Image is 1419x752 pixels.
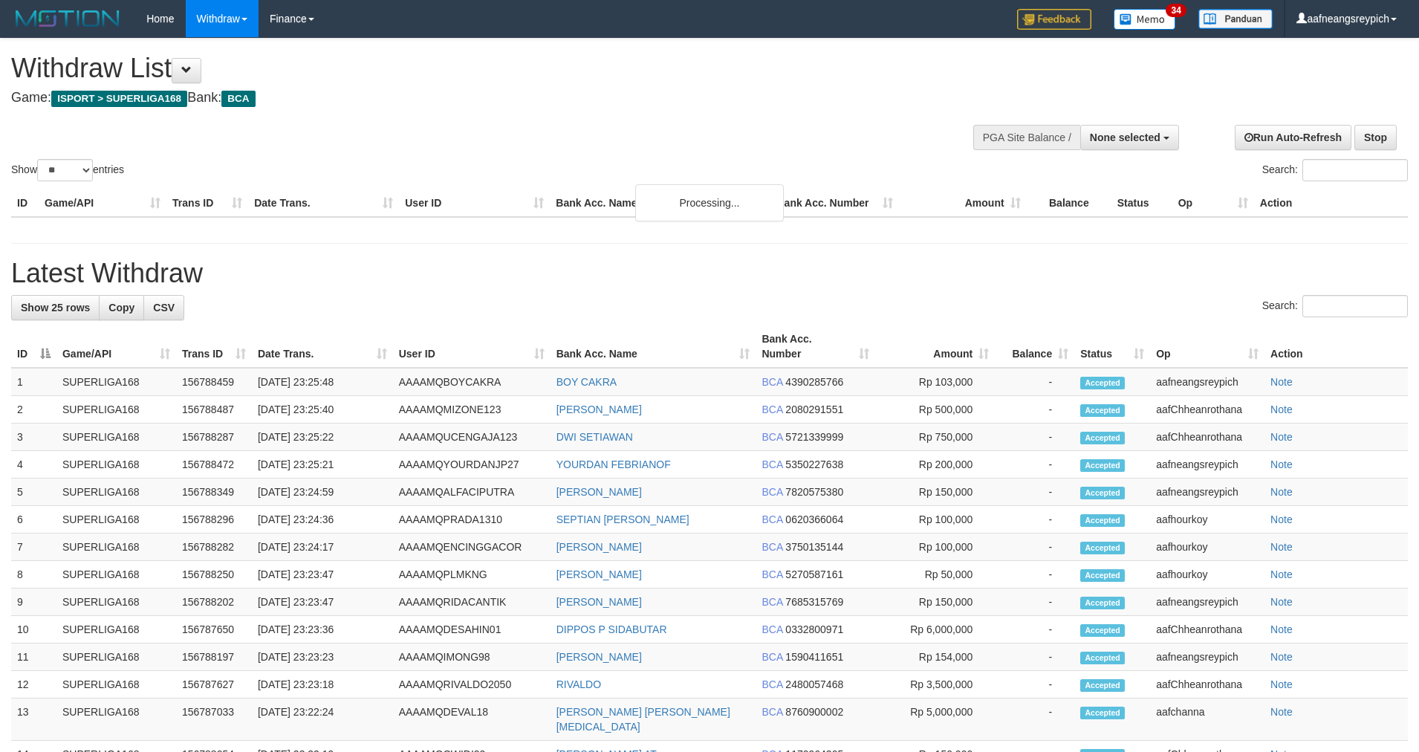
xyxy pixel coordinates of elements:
[550,189,770,217] th: Bank Acc. Name
[51,91,187,107] span: ISPORT > SUPERLIGA168
[1270,596,1293,608] a: Note
[1270,376,1293,388] a: Note
[556,458,671,470] a: YOURDAN FEBRIANOF
[1150,671,1264,698] td: aafChheanrothana
[176,424,252,451] td: 156788287
[393,671,551,698] td: AAAAMQRIVALDO2050
[1150,424,1264,451] td: aafChheanrothana
[1017,9,1091,30] img: Feedback.jpg
[1198,9,1273,29] img: panduan.png
[762,596,782,608] span: BCA
[1270,678,1293,690] a: Note
[11,698,56,741] td: 13
[1150,396,1264,424] td: aafChheanrothana
[785,568,843,580] span: Copy 5270587161 to clipboard
[153,302,175,314] span: CSV
[248,189,399,217] th: Date Trans.
[166,189,248,217] th: Trans ID
[252,534,393,561] td: [DATE] 23:24:17
[875,561,995,589] td: Rp 50,000
[252,616,393,644] td: [DATE] 23:23:36
[556,541,642,553] a: [PERSON_NAME]
[1150,698,1264,741] td: aafchanna
[176,589,252,616] td: 156788202
[176,451,252,479] td: 156788472
[11,561,56,589] td: 8
[556,403,642,415] a: [PERSON_NAME]
[762,651,782,663] span: BCA
[176,698,252,741] td: 156787033
[1354,125,1397,150] a: Stop
[252,561,393,589] td: [DATE] 23:23:47
[973,125,1080,150] div: PGA Site Balance /
[11,159,124,181] label: Show entries
[1270,568,1293,580] a: Note
[176,506,252,534] td: 156788296
[1080,377,1125,389] span: Accepted
[556,651,642,663] a: [PERSON_NAME]
[1270,706,1293,718] a: Note
[1150,325,1264,368] th: Op: activate to sort column ascending
[1111,189,1172,217] th: Status
[176,325,252,368] th: Trans ID: activate to sort column ascending
[995,368,1074,396] td: -
[393,325,551,368] th: User ID: activate to sort column ascending
[995,506,1074,534] td: -
[875,616,995,644] td: Rp 6,000,000
[1080,487,1125,499] span: Accepted
[785,651,843,663] span: Copy 1590411651 to clipboard
[1235,125,1351,150] a: Run Auto-Refresh
[99,295,144,320] a: Copy
[56,451,176,479] td: SUPERLIGA168
[875,671,995,698] td: Rp 3,500,000
[56,368,176,396] td: SUPERLIGA168
[252,325,393,368] th: Date Trans.: activate to sort column ascending
[56,616,176,644] td: SUPERLIGA168
[556,513,689,525] a: SEPTIAN [PERSON_NAME]
[39,189,166,217] th: Game/API
[899,189,1027,217] th: Amount
[875,589,995,616] td: Rp 150,000
[1262,159,1408,181] label: Search:
[176,644,252,671] td: 156788197
[1166,4,1186,17] span: 34
[1090,132,1160,143] span: None selected
[11,7,124,30] img: MOTION_logo.png
[252,698,393,741] td: [DATE] 23:22:24
[770,189,898,217] th: Bank Acc. Number
[37,159,93,181] select: Showentries
[875,644,995,671] td: Rp 154,000
[56,325,176,368] th: Game/API: activate to sort column ascending
[995,589,1074,616] td: -
[875,451,995,479] td: Rp 200,000
[556,376,617,388] a: BOY CAKRA
[995,325,1074,368] th: Balance: activate to sort column ascending
[556,431,633,443] a: DWI SETIAWAN
[1150,506,1264,534] td: aafhourkoy
[995,616,1074,644] td: -
[1074,325,1150,368] th: Status: activate to sort column ascending
[875,396,995,424] td: Rp 500,000
[11,396,56,424] td: 2
[1254,189,1408,217] th: Action
[875,325,995,368] th: Amount: activate to sort column ascending
[56,396,176,424] td: SUPERLIGA168
[221,91,255,107] span: BCA
[393,506,551,534] td: AAAAMQPRADA1310
[1264,325,1408,368] th: Action
[785,513,843,525] span: Copy 0620366064 to clipboard
[1270,623,1293,635] a: Note
[252,396,393,424] td: [DATE] 23:25:40
[762,431,782,443] span: BCA
[393,561,551,589] td: AAAAMQPLMKNG
[11,259,1408,288] h1: Latest Withdraw
[1080,707,1125,719] span: Accepted
[143,295,184,320] a: CSV
[556,486,642,498] a: [PERSON_NAME]
[762,623,782,635] span: BCA
[1270,486,1293,498] a: Note
[393,424,551,451] td: AAAAMQUCENGAJA123
[11,368,56,396] td: 1
[56,698,176,741] td: SUPERLIGA168
[1027,189,1111,217] th: Balance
